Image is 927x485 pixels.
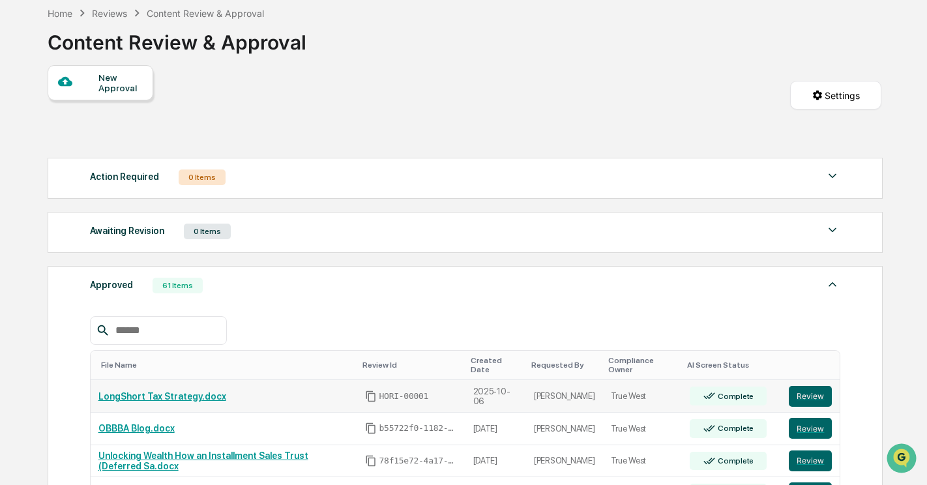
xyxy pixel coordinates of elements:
span: Copy Id [365,390,377,402]
div: We're available if you need us! [44,113,165,123]
span: Copy Id [365,422,377,434]
div: 🔎 [13,190,23,201]
div: Complete [715,456,754,465]
div: Toggle SortBy [687,360,776,370]
div: 0 Items [179,169,226,185]
span: HORI-00001 [379,391,429,402]
button: Settings [790,81,881,110]
span: Preclearance [26,164,84,177]
span: Attestations [108,164,162,177]
div: Content Review & Approval [147,8,264,19]
div: Action Required [90,168,159,185]
td: True West [603,413,683,445]
span: Pylon [130,221,158,231]
button: Start new chat [222,104,237,119]
img: caret [825,276,840,292]
td: True West [603,380,683,413]
button: Review [789,450,832,471]
td: [PERSON_NAME] [526,413,603,445]
a: OBBBA Blog.docx [98,423,175,434]
button: Review [789,386,832,407]
div: Reviews [92,8,127,19]
div: New Approval [98,72,142,93]
td: True West [603,445,683,478]
td: [PERSON_NAME] [526,445,603,478]
a: LongShort Tax Strategy.docx [98,391,226,402]
a: Powered byPylon [92,220,158,231]
span: 78f15e72-4a17-4305-947f-50e37d5fa370 [379,456,458,466]
div: Complete [715,392,754,401]
div: Toggle SortBy [471,356,521,374]
div: Toggle SortBy [608,356,677,374]
div: 🗄️ [95,166,105,176]
img: 1746055101610-c473b297-6a78-478c-a979-82029cc54cd1 [13,100,37,123]
div: Start new chat [44,100,214,113]
td: [DATE] [465,445,526,478]
div: 61 Items [153,278,203,293]
span: b55722f0-1182-4d44-9107-d2906106a888 [379,423,458,434]
img: caret [825,222,840,238]
span: Copy Id [365,455,377,467]
button: Review [789,418,832,439]
td: [DATE] [465,413,526,445]
div: Home [48,8,72,19]
div: Content Review & Approval [48,20,306,54]
a: Unlocking Wealth How an Installment Sales Trust (Deferred Sa.docx [98,450,308,471]
iframe: Open customer support [885,442,920,477]
div: Approved [90,276,133,293]
div: Toggle SortBy [791,360,834,370]
p: How can we help? [13,27,237,48]
div: Awaiting Revision [90,222,164,239]
span: Data Lookup [26,189,82,202]
div: Complete [715,424,754,433]
div: Toggle SortBy [531,360,598,370]
div: 0 Items [184,224,231,239]
a: 🗄️Attestations [89,159,167,183]
div: Toggle SortBy [101,360,352,370]
td: [PERSON_NAME] [526,380,603,413]
img: caret [825,168,840,184]
div: Toggle SortBy [362,360,460,370]
td: 2025-10-06 [465,380,526,413]
div: 🖐️ [13,166,23,176]
a: 🔎Data Lookup [8,184,87,207]
a: 🖐️Preclearance [8,159,89,183]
